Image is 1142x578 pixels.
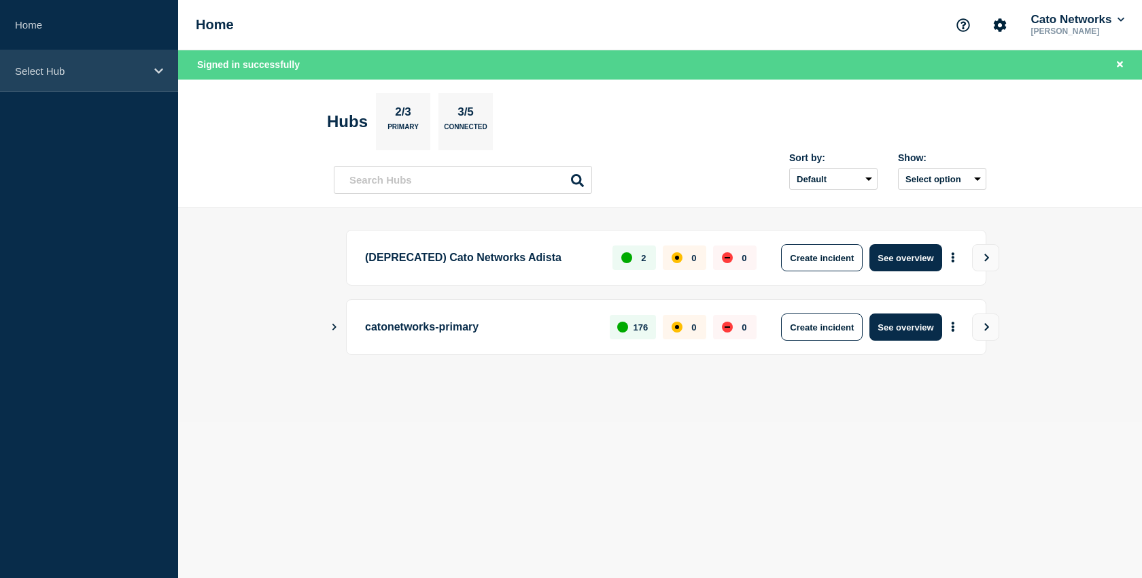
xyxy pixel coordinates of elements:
[15,65,145,77] p: Select Hub
[742,322,746,333] p: 0
[634,322,648,333] p: 176
[986,11,1014,39] button: Account settings
[334,166,592,194] input: Search Hubs
[722,322,733,333] div: down
[331,322,338,333] button: Show Connected Hubs
[691,253,696,263] p: 0
[781,244,863,271] button: Create incident
[365,313,594,341] p: catonetworks-primary
[869,244,941,271] button: See overview
[789,152,878,163] div: Sort by:
[944,315,962,340] button: More actions
[196,17,234,33] h1: Home
[781,313,863,341] button: Create incident
[789,168,878,190] select: Sort by
[197,59,300,70] span: Signed in successfully
[390,105,417,123] p: 2/3
[672,252,682,263] div: affected
[972,313,999,341] button: View
[898,152,986,163] div: Show:
[722,252,733,263] div: down
[691,322,696,333] p: 0
[1028,13,1127,27] button: Cato Networks
[621,252,632,263] div: up
[949,11,977,39] button: Support
[365,244,597,271] p: (DEPRECATED) Cato Networks Adista
[898,168,986,190] button: Select option
[869,313,941,341] button: See overview
[444,123,487,137] p: Connected
[972,244,999,271] button: View
[944,245,962,271] button: More actions
[641,253,646,263] p: 2
[742,253,746,263] p: 0
[1028,27,1127,36] p: [PERSON_NAME]
[1111,57,1128,73] button: Close banner
[327,112,368,131] h2: Hubs
[387,123,419,137] p: Primary
[617,322,628,333] div: up
[453,105,479,123] p: 3/5
[672,322,682,333] div: affected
